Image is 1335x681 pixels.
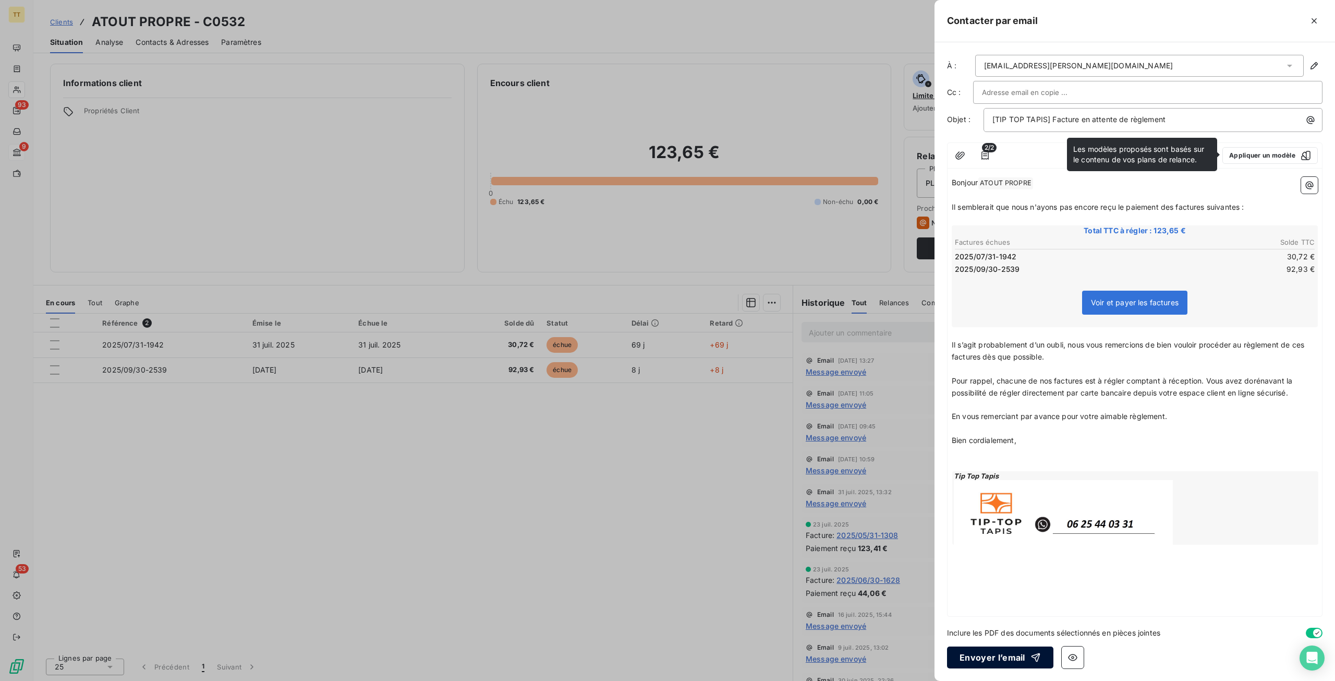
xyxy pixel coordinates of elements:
[947,115,970,124] span: Objet :
[1300,646,1325,671] div: Open Intercom Messenger
[955,264,1020,274] span: 2025/09/30-2539
[947,14,1038,28] h5: Contacter par email
[982,143,997,152] span: 2/2
[954,237,1134,248] th: Factures échues
[955,252,1016,262] span: 2025/07/31-1942
[984,61,1173,71] div: [EMAIL_ADDRESS][PERSON_NAME][DOMAIN_NAME]
[952,178,978,187] span: Bonjour
[952,436,1016,445] span: Bien cordialement,
[978,177,1033,189] span: ATOUT PROPRE
[947,61,973,71] label: À :
[1135,251,1315,262] td: 30,72 €
[982,85,1094,100] input: Adresse email en copie ...
[947,647,1053,668] button: Envoyer l’email
[947,627,1160,638] span: Inclure les PDF des documents sélectionnés en pièces jointes
[992,115,1166,124] span: [TIP TOP TAPIS] Facture en attente de règlement
[952,340,1306,361] span: Il s’agit probablement d’un oubli, nous vous remercions de bien vouloir procéder au règlement de ...
[1135,264,1315,275] td: 92,93 €
[1222,147,1318,164] button: Appliquer un modèle
[953,225,1316,236] span: Total TTC à régler : 123,65 €
[952,202,1244,211] span: Il semblerait que nous n'ayons pas encore reçu le paiement des factures suivantes :
[947,87,973,98] label: Cc :
[952,412,1167,421] span: En vous remerciant par avance pour votre aimable règlement.
[952,376,1294,397] span: Pour rappel, chacune de nos factures est à régler comptant à réception. Vous avez dorénavant la p...
[1135,237,1315,248] th: Solde TTC
[1073,145,1204,164] span: Les modèles proposés sont basés sur le contenu de vos plans de relance.
[1091,298,1179,307] span: Voir et payer les factures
